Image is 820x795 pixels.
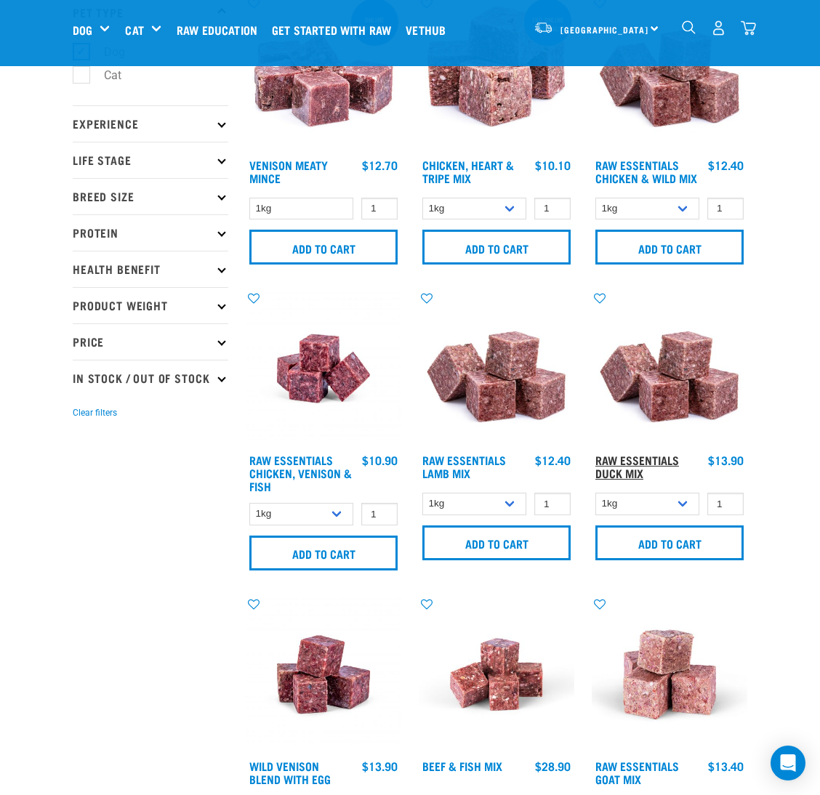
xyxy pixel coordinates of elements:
[73,178,228,214] p: Breed Size
[535,158,571,171] div: $10.10
[534,198,571,220] input: 1
[708,158,744,171] div: $12.40
[595,525,744,560] input: Add to cart
[534,21,553,34] img: van-moving.png
[771,746,805,780] div: Open Intercom Messenger
[125,21,143,39] a: Cat
[362,453,398,467] div: $10.90
[249,536,398,570] input: Add to cart
[708,453,744,467] div: $13.90
[362,158,398,171] div: $12.70
[707,493,744,515] input: 1
[249,161,328,181] a: Venison Meaty Mince
[535,759,571,772] div: $28.90
[362,759,398,772] div: $13.90
[73,214,228,251] p: Protein
[535,453,571,467] div: $12.40
[422,161,514,181] a: Chicken, Heart & Tripe Mix
[73,406,117,419] button: Clear filters
[361,198,398,220] input: 1
[711,20,726,36] img: user.png
[419,291,574,446] img: ?1041 RE Lamb Mix 01
[682,20,696,34] img: home-icon-1@2x.png
[246,291,401,446] img: Chicken Venison mix 1655
[268,1,402,59] a: Get started with Raw
[592,291,747,446] img: ?1041 RE Lamb Mix 01
[422,525,571,560] input: Add to cart
[361,503,398,525] input: 1
[73,287,228,323] p: Product Weight
[73,21,92,39] a: Dog
[81,66,127,84] label: Cat
[173,1,268,59] a: Raw Education
[595,456,679,476] a: Raw Essentials Duck Mix
[560,27,648,32] span: [GEOGRAPHIC_DATA]
[422,230,571,265] input: Add to cart
[707,198,744,220] input: 1
[534,493,571,515] input: 1
[595,161,697,181] a: Raw Essentials Chicken & Wild Mix
[419,597,574,752] img: Beef Mackerel 1
[249,762,331,782] a: Wild Venison Blend with Egg
[73,323,228,360] p: Price
[595,762,679,782] a: Raw Essentials Goat Mix
[592,597,747,752] img: Goat M Ix 38448
[73,142,228,178] p: Life Stage
[595,230,744,265] input: Add to cart
[73,105,228,142] p: Experience
[249,230,398,265] input: Add to cart
[422,456,506,476] a: Raw Essentials Lamb Mix
[402,1,457,59] a: Vethub
[246,597,401,752] img: Venison Egg 1616
[73,360,228,396] p: In Stock / Out Of Stock
[249,456,352,489] a: Raw Essentials Chicken, Venison & Fish
[741,20,756,36] img: home-icon@2x.png
[73,251,228,287] p: Health Benefit
[422,762,502,769] a: Beef & Fish Mix
[708,759,744,772] div: $13.40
